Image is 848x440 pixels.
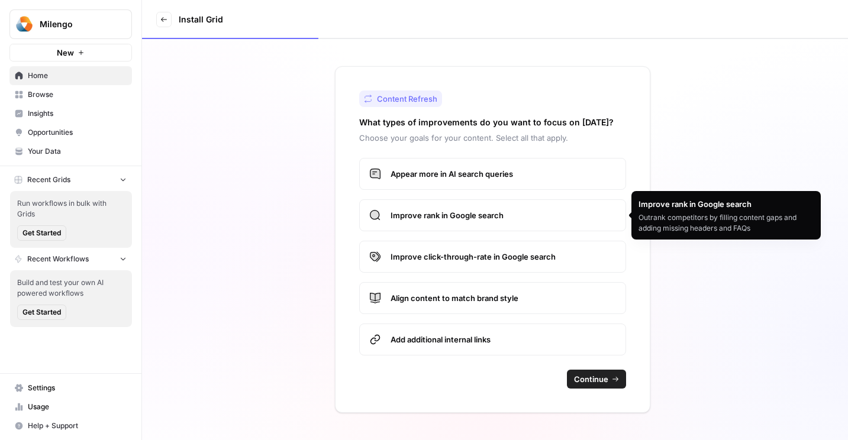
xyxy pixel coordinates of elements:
button: Continue [567,370,626,389]
a: Opportunities [9,123,132,142]
span: Recent Workflows [27,254,89,264]
span: Build and test your own AI powered workflows [17,277,125,299]
span: Run workflows in bulk with Grids [17,198,125,219]
span: Your Data [28,146,127,157]
span: Milengo [40,18,111,30]
button: Recent Grids [9,171,132,189]
span: New [57,47,74,59]
span: Help + Support [28,420,127,431]
a: Insights [9,104,132,123]
span: Add additional internal links [391,334,616,345]
button: Workspace: Milengo [9,9,132,39]
button: Get Started [17,225,66,241]
button: Get Started [17,305,66,320]
img: Milengo Logo [14,14,35,35]
a: Browse [9,85,132,104]
span: Opportunities [28,127,127,138]
span: Appear more in AI search queries [391,168,616,180]
button: Help + Support [9,416,132,435]
a: Settings [9,378,132,397]
a: Home [9,66,132,85]
span: Improve click-through-rate in Google search [391,251,616,263]
h2: What types of improvements do you want to focus on [DATE]? [359,117,614,128]
span: Get Started [22,307,61,318]
span: Home [28,70,127,81]
span: Improve rank in Google search [391,209,616,221]
span: Insights [28,108,127,119]
h3: Install Grid [179,14,223,25]
a: Your Data [9,142,132,161]
p: Choose your goals for your content. Select all that apply. [359,132,626,144]
span: Content Refresh [377,93,437,105]
span: Usage [28,402,127,412]
div: Outrank competitors by filling content gaps and adding missing headers and FAQs [639,212,814,234]
span: Continue [574,373,608,385]
span: Align content to match brand style [391,292,616,304]
button: New [9,44,132,62]
a: Usage [9,397,132,416]
span: Recent Grids [27,174,70,185]
span: Get Started [22,228,61,238]
span: Settings [28,383,127,393]
button: Recent Workflows [9,250,132,268]
span: Browse [28,89,127,100]
div: Improve rank in Google search [639,198,814,210]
